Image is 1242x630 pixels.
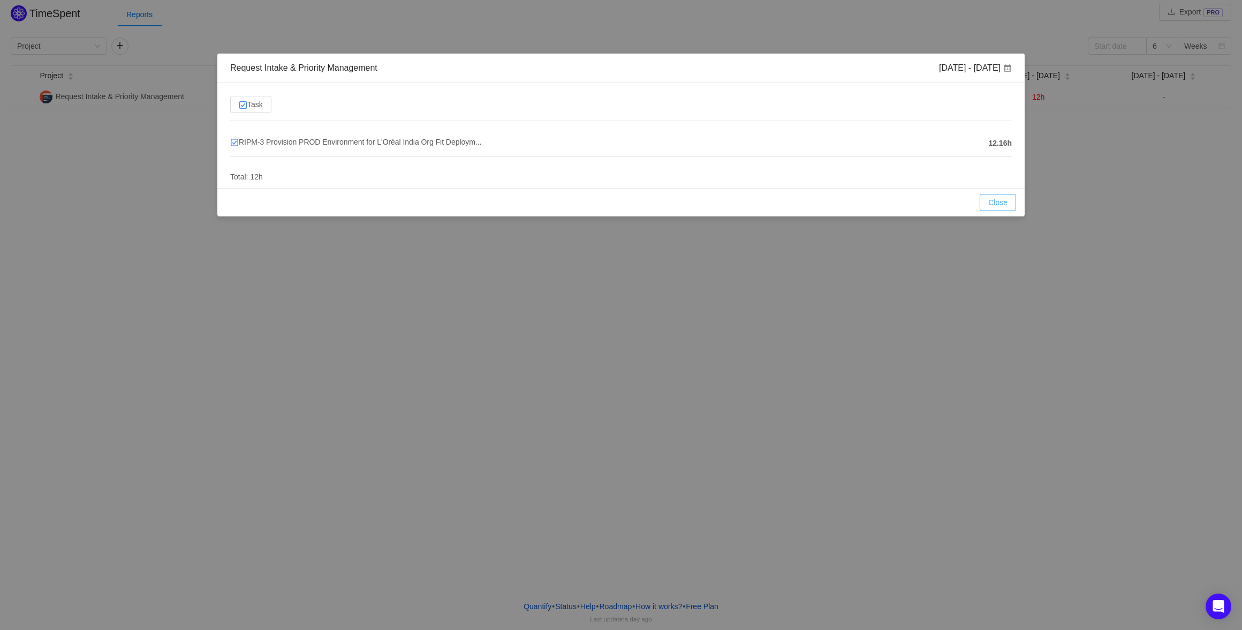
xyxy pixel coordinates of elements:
[230,138,239,147] img: 10318
[1206,594,1231,619] div: Open Intercom Messenger
[239,101,247,109] img: 10318
[230,172,263,181] span: Total: 12h
[230,62,377,74] div: Request Intake & Priority Management
[939,62,1012,74] div: [DATE] - [DATE]
[239,100,263,109] span: Task
[988,138,1012,149] span: 12.16h
[980,194,1016,211] button: Close
[230,138,481,146] span: RIPM-3 Provision PROD Environment for L'Oréal India Org Fit Deploym...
